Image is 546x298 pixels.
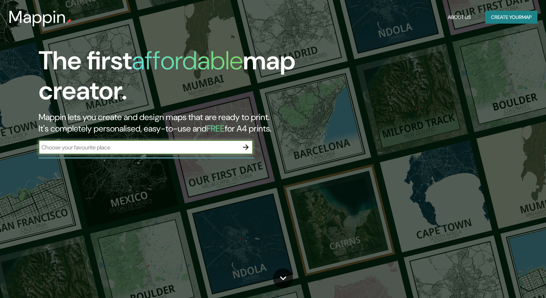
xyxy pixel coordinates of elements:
[39,46,312,111] h1: The first map creator.
[66,19,72,24] img: mappin-pin
[485,11,537,24] button: Create yourmap
[9,7,66,27] h3: Mappin
[445,11,474,24] button: About Us
[132,44,243,77] h1: affordable
[39,111,312,134] h2: Mappin lets you create and design maps that are ready to print. It's completely personalised, eas...
[39,143,239,152] input: Choose your favourite place
[207,123,225,134] h5: FREE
